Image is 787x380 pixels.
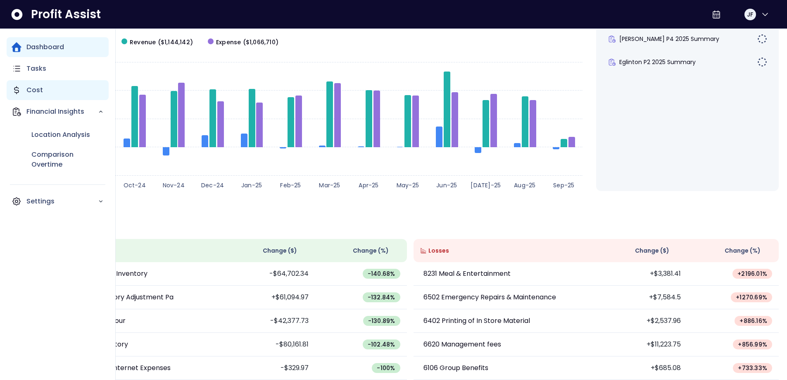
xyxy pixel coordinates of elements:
span: Change (%) [725,246,761,255]
text: Dec-24 [201,181,224,189]
p: 6502 Emergency Repairs & Maintenance [423,292,556,302]
span: -102.48 % [368,340,395,349]
p: Wins & Losses [41,221,779,229]
span: + 886.16 % [739,317,767,325]
td: +$11,223.75 [596,333,687,356]
text: Jan-25 [241,181,262,189]
span: JF [747,10,753,19]
p: Settings [26,196,98,206]
span: Change ( $ ) [263,246,297,255]
td: +$2,537.96 [596,309,687,333]
text: Sep-25 [553,181,574,189]
img: Not yet Started [757,34,767,44]
p: Tasks [26,64,46,74]
td: -$42,377.73 [224,309,315,333]
span: Losses [428,246,449,255]
span: + 733.33 % [738,364,767,372]
text: Aug-25 [514,181,535,189]
span: + 1270.69 % [736,293,767,301]
text: Mar-25 [319,181,340,189]
p: Location Analysis [31,130,90,140]
span: Change (%) [353,246,389,255]
span: + 856.99 % [738,340,767,349]
text: Jun-25 [436,181,457,189]
p: 6106 Group Benefits [423,363,488,373]
p: Financial Insights [26,107,98,117]
span: Expense ($1,066,710) [216,38,278,47]
text: [DATE]-25 [471,181,501,189]
img: Not yet Started [757,57,767,67]
td: -$80,161.81 [224,333,315,356]
p: Dashboard [26,42,64,52]
span: -132.84 % [368,293,395,301]
text: Nov-24 [163,181,185,189]
span: Eglinton P2 2025 Summary [619,58,696,66]
p: 8231 Meal & Entertainment [423,269,511,279]
span: Change ( $ ) [635,246,669,255]
td: -$329.97 [224,356,315,380]
p: Cost [26,85,43,95]
td: +$61,094.97 [224,286,315,309]
text: Oct-24 [124,181,146,189]
text: May-25 [397,181,419,189]
td: +$3,381.41 [596,262,687,286]
text: Apr-25 [359,181,378,189]
p: Comparison Overtime [31,150,104,170]
p: 6620 Management fees [423,339,501,349]
td: +$685.08 [596,356,687,380]
span: Profit Assist [31,7,101,22]
p: 6402 Printing of In Store Material [423,316,530,326]
span: -140.68 % [368,270,395,278]
span: + 2196.01 % [737,270,767,278]
span: -100 % [377,364,395,372]
td: -$64,702.34 [224,262,315,286]
span: Revenue ($1,144,142) [130,38,193,47]
span: [PERSON_NAME] P4 2025 Summary [619,35,719,43]
text: Feb-25 [280,181,301,189]
span: -130.89 % [368,317,395,325]
td: +$7,584.5 [596,286,687,309]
